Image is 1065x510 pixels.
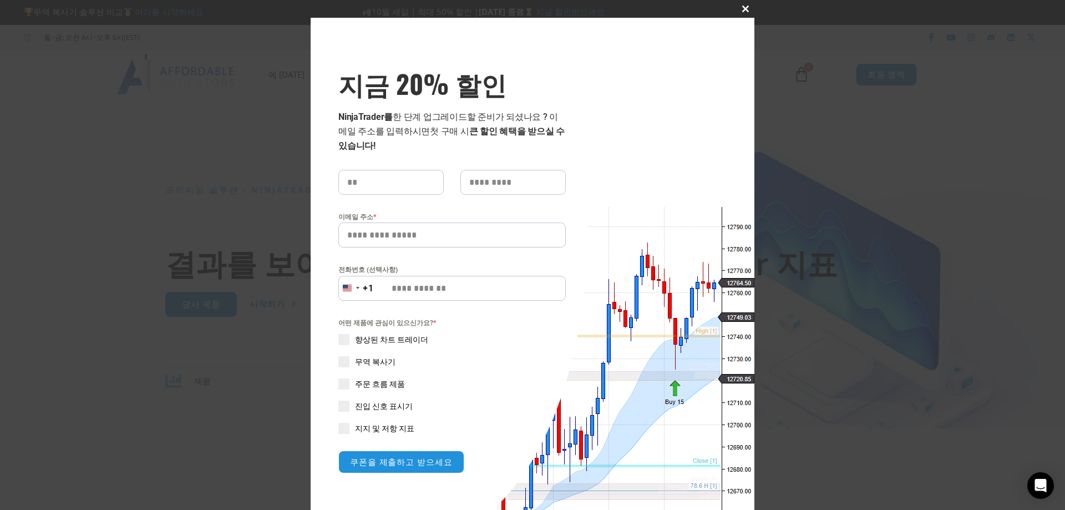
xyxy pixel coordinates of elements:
[338,266,398,274] font: 전화번호 (선택사항)
[363,283,374,294] font: +1
[338,451,464,473] button: 쿠폰을 제출하고 받으세요
[1027,472,1054,499] div: 인터콤 메신저 열기
[430,126,469,137] font: 첫 구매 시
[393,112,467,122] font: 한 단계 업그레이드
[355,424,414,433] font: 지지 및 저항 지표
[338,423,566,434] label: 지지 및 저항 지표
[338,276,374,301] button: 선택된 국가
[338,356,566,367] label: 무역 복사기
[338,112,393,122] font: NinjaTrader를
[355,402,413,411] font: 진입 신호 표시기
[355,380,405,388] font: 주문 흐름 제품
[338,319,433,327] font: 어떤 제품에 관심이 있으신가요?
[338,64,506,102] font: 지금 20% 할인
[338,213,373,221] font: 이메일 주소
[338,334,566,345] label: 향상된 차트 트레이더
[355,335,428,344] font: 향상된 차트 트레이더
[338,378,566,390] label: 주문 흐름 제품
[338,401,566,412] label: 진입 신호 표시기
[355,357,395,366] font: 무역 복사기
[350,456,453,467] font: 쿠폰을 제출하고 받으세요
